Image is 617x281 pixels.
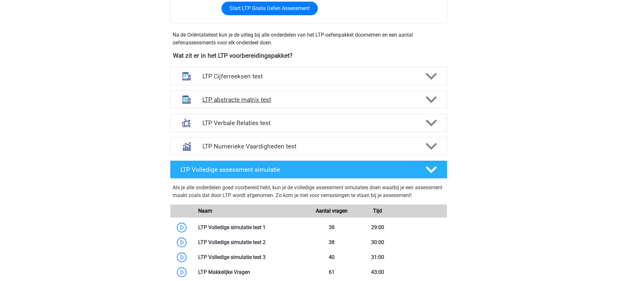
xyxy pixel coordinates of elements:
[202,96,415,103] h4: LTP abstracte matrix test
[193,253,309,261] div: LTP Volledige simulatie test 3
[202,143,415,150] h4: LTP Numerieke Vaardigheden test
[178,91,195,108] img: abstracte matrices
[202,119,415,127] h4: LTP Verbale Relaties test
[173,52,444,59] h4: Wat zit er in het LTP voorbereidingspakket?
[222,2,318,15] a: Start LTP Gratis Oefen Assessment
[178,68,195,85] img: cijferreeksen
[167,137,450,155] a: numeriek redeneren LTP Numerieke Vaardigheden test
[167,160,450,179] a: LTP Volledige assessment simulatie
[202,73,415,80] h4: LTP Cijferreeksen test
[167,114,450,132] a: analogieen LTP Verbale Relaties test
[178,138,195,155] img: numeriek redeneren
[193,207,309,215] div: Naam
[355,207,401,215] div: Tijd
[193,224,309,231] div: LTP Volledige simulatie test 1
[308,207,354,215] div: Aantal vragen
[167,67,450,85] a: cijferreeksen LTP Cijferreeksen test
[193,239,309,246] div: LTP Volledige simulatie test 2
[167,90,450,109] a: abstracte matrices LTP abstracte matrix test
[173,184,445,202] div: Als je alle onderdelen goed voorbereid hebt, kun je de volledige assessment simulaties doen waarb...
[170,31,447,47] div: Na de Oriëntatietest kun je de uitleg bij alle onderdelen van het LTP-oefenpakket doornemen en ee...
[180,166,415,173] h4: LTP Volledige assessment simulatie
[178,114,195,131] img: analogieen
[193,268,309,276] div: LTP Makkelijke Vragen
